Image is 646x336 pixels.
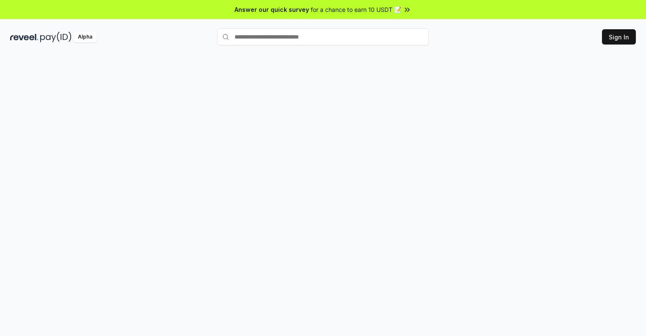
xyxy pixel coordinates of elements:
[73,32,97,42] div: Alpha
[311,5,401,14] span: for a chance to earn 10 USDT 📝
[235,5,309,14] span: Answer our quick survey
[602,29,636,44] button: Sign In
[40,32,72,42] img: pay_id
[10,32,39,42] img: reveel_dark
